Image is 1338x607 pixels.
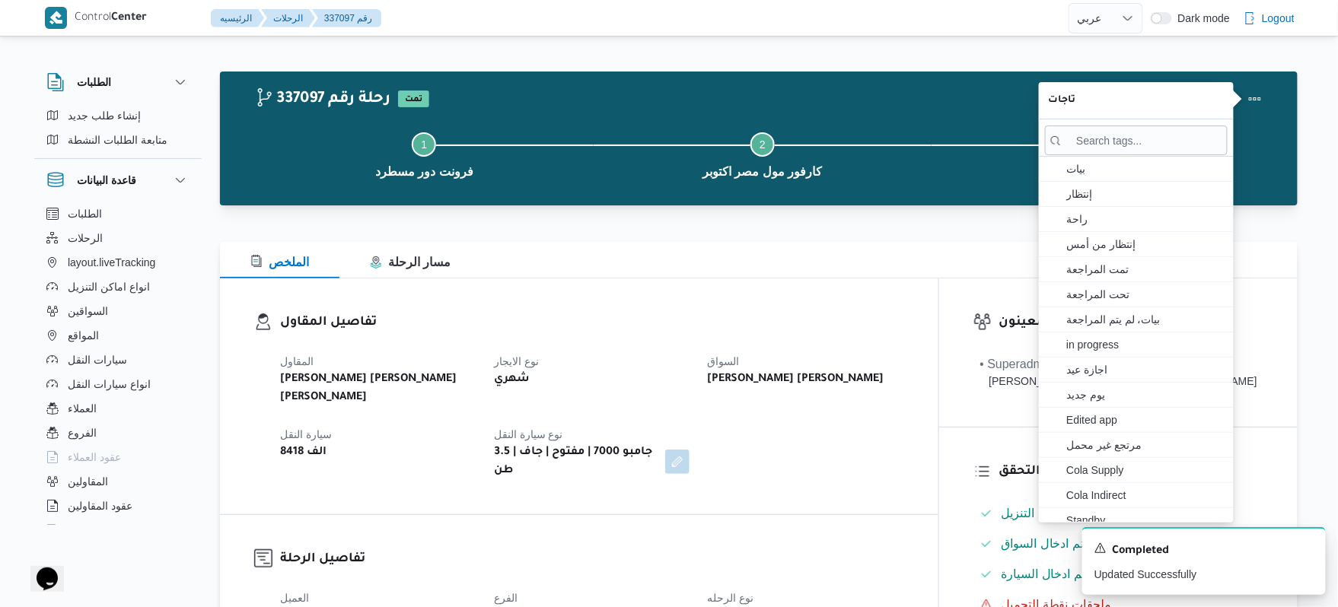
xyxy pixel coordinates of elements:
span: العميل [280,592,309,604]
span: تمت [398,91,429,107]
span: الفروع [68,424,97,442]
span: كارفور مول مصر اكتوبر [702,163,822,181]
button: layout.liveTracking [40,250,196,275]
span: المقاولين [68,472,108,491]
span: Dark mode [1172,12,1230,24]
span: اجازة عيد [1066,361,1225,379]
span: Edited app [1066,411,1225,429]
span: مسار الرحلة [370,256,451,269]
span: انواع اماكن التنزيل [68,278,150,296]
button: عقود المقاولين [40,494,196,518]
span: عقود المقاولين [68,497,132,515]
b: جامبو 7000 | مفتوح | جاف | 3.5 طن [494,443,655,480]
b: تمت [405,95,422,104]
img: X8yXhbKr1z7QwAAAABJRU5ErkJggg== [45,7,67,29]
b: [PERSON_NAME] [PERSON_NAME] [PERSON_NAME] [280,370,473,407]
button: الفروع [40,421,196,445]
span: الرحلات [68,229,103,247]
span: اجهزة التليفون [68,521,131,539]
h3: قاعدة البيانات [77,171,136,189]
button: قاعدة البيانات [46,171,190,189]
button: كارفور مول مصر اكتوبر [594,114,932,193]
b: شهري [494,370,530,389]
div: [PERSON_NAME][EMAIL_ADDRESS][DOMAIN_NAME] [980,373,1257,389]
span: تم ادخال السواق [1002,537,1085,550]
button: سيارات النقل [40,348,196,372]
span: فرونت دور مسطرد [375,163,473,181]
span: تم ادخال السواق [1002,535,1085,553]
span: بيات [1066,160,1225,178]
button: الطلبات [40,202,196,226]
span: سيارات النقل [68,351,127,369]
button: السواقين [40,299,196,323]
span: Cola Indirect [1066,486,1225,504]
span: تم ادخال تفاصيل نفاط التنزيل [1002,504,1150,523]
b: Center [111,12,147,24]
span: Standby [1066,511,1225,529]
iframe: chat widget [15,546,64,592]
button: الرحلات [261,9,315,27]
button: انواع سيارات النقل [40,372,196,396]
span: إنشاء طلب جديد [68,106,141,125]
button: المقاولين [40,469,196,494]
span: Cola Supply [1066,461,1225,479]
span: layout.liveTracking [68,253,155,272]
button: العملاء [40,396,196,421]
button: تم ادخال السواق [974,532,1263,556]
span: العملاء [68,399,97,418]
p: Updated Successfully [1094,567,1314,583]
span: راحة [1066,210,1225,228]
span: Completed [1113,542,1170,561]
span: إنتظار من أمس [1066,235,1225,253]
h3: المعينون [999,313,1263,333]
span: بيات، لم يتم المراجعة [1066,310,1225,329]
button: الرحلات [40,226,196,250]
button: 337097 رقم [312,9,381,27]
span: المواقع [68,326,99,345]
span: يوم جديد [1066,386,1225,404]
span: سيارة النقل [280,428,332,440]
span: in progress [1066,335,1225,354]
h3: تفاصيل المقاول [280,313,904,333]
button: اجهزة التليفون [40,518,196,542]
button: تم ادخال تفاصيل نفاط التنزيل [974,501,1263,526]
span: السواقين [68,302,108,320]
span: عقود العملاء [68,448,121,466]
span: تم ادخال السيارة [1002,567,1086,580]
span: 2 [760,138,766,151]
span: تمت المراجعة [1066,260,1225,278]
span: نوع سيارة النقل [494,428,563,440]
span: انواع سيارات النقل [68,375,151,393]
span: نوع الرحله [708,592,754,604]
h3: قائمة التحقق [999,462,1263,482]
span: المقاول [280,355,314,367]
span: متابعة الطلبات النشطة [68,131,167,149]
span: تم ادخال تفاصيل نفاط التنزيل [1002,507,1150,520]
button: المواقع [40,323,196,348]
b: الف 8418 [280,443,327,462]
span: الملخص [250,256,309,269]
div: • Superadmin [980,355,1257,373]
span: تحت المراجعة [1066,285,1225,303]
span: تم ادخال السيارة [1002,565,1086,583]
span: نوع الايجار [494,355,539,367]
input: search tags [1045,126,1228,155]
span: إنتظار [1066,185,1225,203]
div: Notification [1094,541,1314,561]
button: Actions [1240,84,1270,114]
button: فرونت دور مسطرد [932,114,1270,193]
span: • Superadmin mohamed.nabil@illa.com.eg [980,355,1257,389]
button: الطلبات [46,73,190,91]
span: تاجات [1048,91,1225,110]
span: الفرع [494,592,518,604]
div: الطلبات [34,103,202,158]
button: عقود العملاء [40,445,196,469]
b: [PERSON_NAME] [PERSON_NAME] [708,370,884,389]
span: 1 [421,138,427,151]
button: إنشاء طلب جديد [40,103,196,128]
button: تم ادخال السيارة [974,562,1263,586]
button: انواع اماكن التنزيل [40,275,196,299]
button: متابعة الطلبات النشطة [40,128,196,152]
span: الطلبات [68,205,102,223]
